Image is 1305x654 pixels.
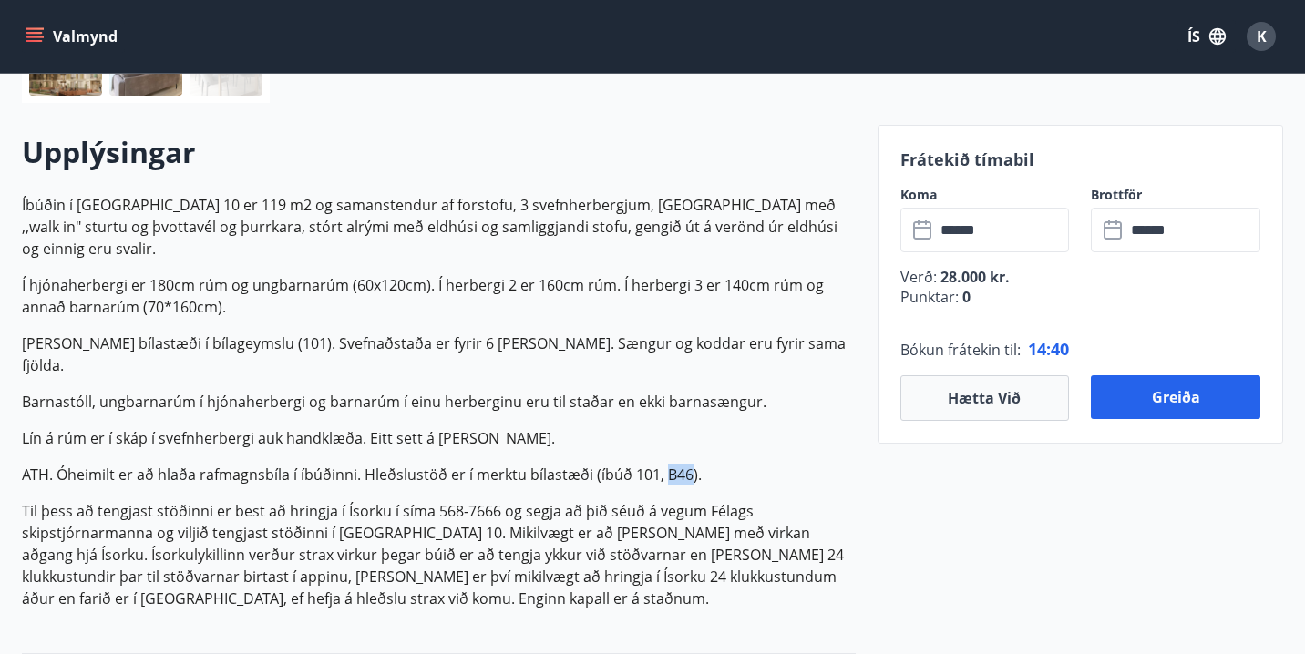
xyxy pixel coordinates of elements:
p: ATH. Óheimilt er að hlaða rafmagnsbíla í íbúðinni. Hleðslustöð er í merktu bílastæði (íbúð 101, B... [22,464,856,485]
button: Hætta við [900,375,1070,421]
span: K [1257,26,1267,46]
button: menu [22,20,125,53]
h2: Upplýsingar [22,132,856,172]
button: ÍS [1177,20,1236,53]
p: Lín á rúm er í skáp í svefnherbergi auk handklæða. Eitt sett á [PERSON_NAME]. [22,427,856,449]
span: 14 : [1028,338,1051,360]
span: 0 [959,287,971,307]
span: 40 [1051,338,1069,360]
p: Frátekið tímabil [900,148,1260,171]
label: Koma [900,186,1070,204]
p: Verð : [900,267,1260,287]
p: Í hjónaherbergi er 180cm rúm og ungbarnarúm (60x120cm). Í herbergi 2 er 160cm rúm. Í herbergi 3 e... [22,274,856,318]
button: Greiða [1091,375,1260,419]
span: 28.000 kr. [937,267,1010,287]
label: Brottför [1091,186,1260,204]
p: Punktar : [900,287,1260,307]
p: [PERSON_NAME] bílastæði í bílageymslu (101). Svefnaðstaða er fyrir 6 [PERSON_NAME]. Sængur og kod... [22,332,856,376]
span: Bókun frátekin til : [900,339,1021,361]
p: Barnastóll, ungbarnarúm í hjónaherbergi og barnarúm í einu herberginu eru til staðar en ekki barn... [22,391,856,413]
button: K [1239,15,1283,58]
p: Íbúðin í [GEOGRAPHIC_DATA] 10 er 119 m2 og samanstendur af forstofu, 3 svefnherbergjum, [GEOGRAPH... [22,194,856,260]
p: Til þess að tengjast stöðinni er best að hringja í Ísorku í síma 568-7666 og segja að þið séuð á ... [22,500,856,609]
